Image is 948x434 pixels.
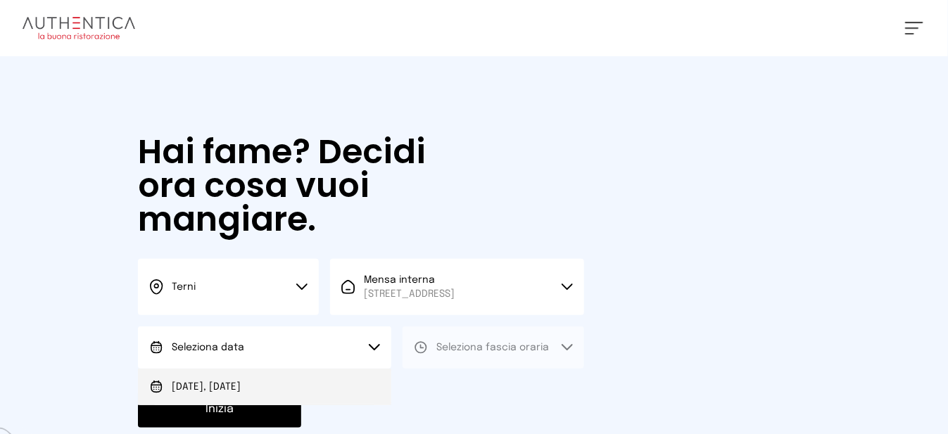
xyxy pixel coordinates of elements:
span: [DATE], [DATE] [172,380,241,394]
span: Seleziona fascia oraria [436,343,549,352]
span: Seleziona data [172,343,244,352]
button: Seleziona data [138,326,391,369]
button: Seleziona fascia oraria [403,326,583,369]
button: Inizia [138,391,301,428]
